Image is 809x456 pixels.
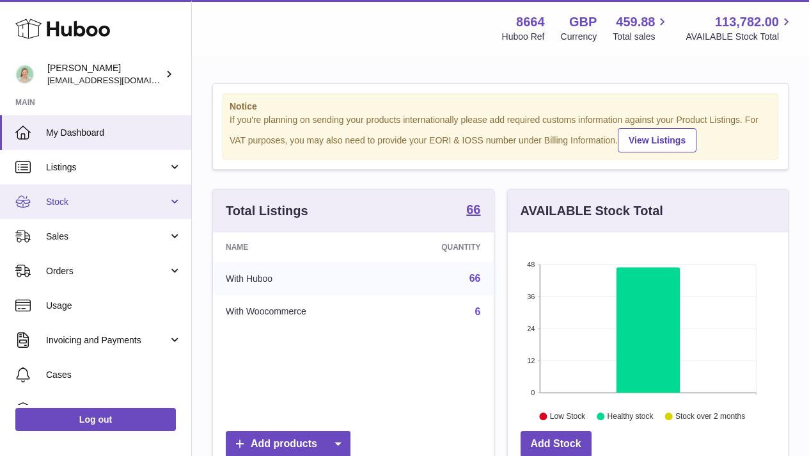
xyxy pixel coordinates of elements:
span: Usage [46,300,182,312]
a: 459.88 Total sales [613,13,670,43]
strong: GBP [569,13,597,31]
span: Cases [46,369,182,381]
span: AVAILABLE Stock Total [686,31,794,43]
text: 0 [531,389,535,396]
span: My Dashboard [46,127,182,139]
a: 113,782.00 AVAILABLE Stock Total [686,13,794,43]
text: 24 [527,325,535,332]
span: 459.88 [616,13,655,31]
div: Huboo Ref [502,31,545,43]
a: 66 [469,273,481,284]
text: 48 [527,261,535,268]
td: With Woocommerce [213,295,387,329]
span: Total sales [613,31,670,43]
a: Log out [15,408,176,431]
div: If you're planning on sending your products internationally please add required customs informati... [230,114,771,152]
div: [PERSON_NAME] [47,62,162,86]
th: Name [213,232,387,262]
span: Orders [46,265,168,277]
text: Stock over 2 months [675,412,745,421]
span: [EMAIL_ADDRESS][DOMAIN_NAME] [47,75,188,85]
text: 12 [527,357,535,364]
td: With Huboo [213,262,387,295]
a: View Listings [618,128,696,152]
h3: AVAILABLE Stock Total [521,202,663,220]
div: Currency [561,31,597,43]
strong: 66 [466,203,480,216]
span: Stock [46,196,168,208]
span: Channels [46,403,182,416]
text: Healthy stock [607,412,654,421]
h3: Total Listings [226,202,308,220]
text: 36 [527,293,535,300]
span: Listings [46,161,168,174]
img: hello@thefacialcuppingexpert.com [15,65,35,84]
a: 66 [466,203,480,218]
strong: 8664 [516,13,545,31]
a: 6 [475,306,481,317]
span: 113,782.00 [715,13,779,31]
span: Sales [46,231,168,243]
th: Quantity [387,232,493,262]
text: Low Stock [549,412,585,421]
span: Invoicing and Payments [46,334,168,346]
strong: Notice [230,101,771,113]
